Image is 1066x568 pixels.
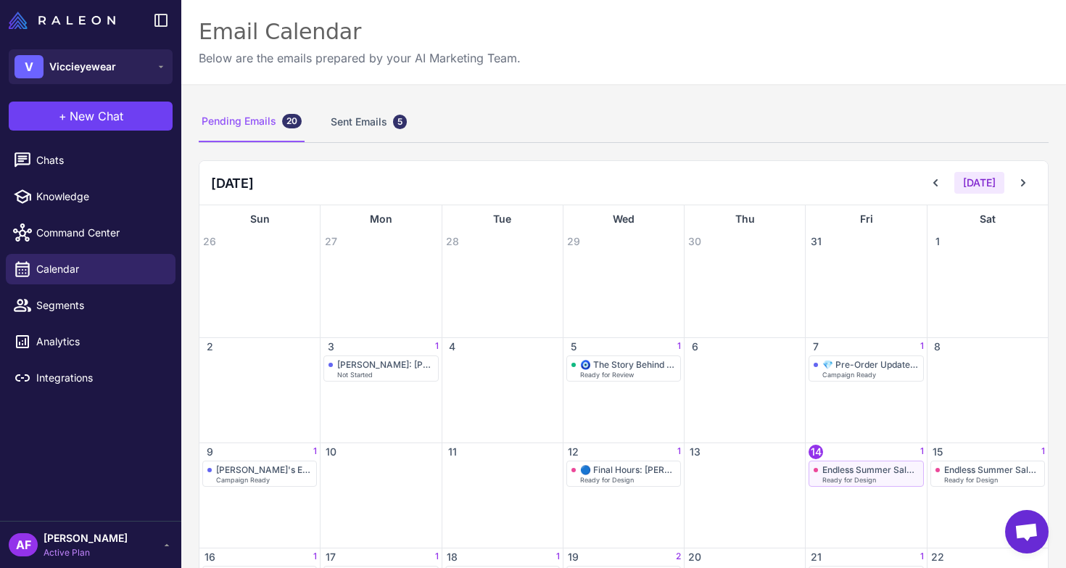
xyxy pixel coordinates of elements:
div: Sent Emails [328,102,410,142]
span: 13 [687,445,702,459]
span: Ready for Design [580,477,634,483]
a: Analytics [6,326,175,357]
span: 31 [809,234,823,249]
div: Endless Summer Sale Launch [822,464,918,475]
span: 12 [566,445,581,459]
span: 6 [687,339,702,354]
span: 17 [323,550,338,564]
span: 1 [435,550,439,564]
span: Campaign Ready [216,477,270,483]
span: 1 [313,550,317,564]
a: Chats [6,145,175,176]
span: 22 [930,550,945,564]
span: 2 [676,550,681,564]
span: 1 [435,339,439,354]
span: Ready for Review [580,371,634,378]
span: 27 [323,234,338,249]
div: Tue [442,205,563,233]
span: Ready for Design [944,477,998,483]
div: [PERSON_NAME]: [PERSON_NAME] Pre-order Announcement [337,359,433,370]
span: Chats [36,152,164,168]
span: 14 [809,445,823,459]
div: V [15,55,44,78]
span: Active Plan [44,546,128,559]
img: Raleon Logo [9,12,115,29]
span: + [59,107,67,125]
div: AF [9,533,38,556]
div: Sun [199,205,320,233]
button: +New Chat [9,102,173,131]
h2: [DATE] [211,173,254,193]
p: Below are the emails prepared by your AI Marketing Team. [199,49,521,67]
span: 26 [202,234,217,249]
span: 2 [202,339,217,354]
div: Fri [806,205,926,233]
span: [PERSON_NAME] [44,530,128,546]
span: 1 [920,550,924,564]
span: 20 [687,550,702,564]
span: 28 [445,234,460,249]
span: 19 [566,550,581,564]
span: 1 [677,445,681,459]
span: Viccieyewear [49,59,116,75]
span: Command Center [36,225,164,241]
span: 1 [930,234,945,249]
span: Segments [36,297,164,313]
div: 5 [393,115,407,129]
div: Mon [321,205,441,233]
span: 15 [930,445,945,459]
span: 1 [920,445,924,459]
span: 21 [809,550,823,564]
span: 9 [202,445,217,459]
div: Wed [563,205,684,233]
span: 1 [313,445,317,459]
span: New Chat [70,107,123,125]
span: Knowledge [36,189,164,205]
span: Ready for Design [822,477,876,483]
span: Calendar [36,261,164,277]
span: 1 [1041,445,1045,459]
button: VViccieyewear [9,49,173,84]
span: Not Started [337,371,373,378]
span: 10 [323,445,338,459]
button: [DATE] [954,172,1004,194]
a: Segments [6,290,175,321]
div: [PERSON_NAME]'s Edit: Summer Statement Frames [216,464,312,475]
span: 4 [445,339,460,354]
span: Analytics [36,334,164,350]
div: Thu [685,205,805,233]
span: 1 [677,339,681,354]
span: 1 [556,550,560,564]
div: 🔵 Final Hours: [PERSON_NAME] Pre-Orders [580,464,676,475]
div: 20 [282,114,302,128]
div: Sat [927,205,1048,233]
span: 8 [930,339,945,354]
span: 1 [920,339,924,354]
span: 7 [809,339,823,354]
div: Email Calendar [199,17,521,46]
span: 18 [445,550,460,564]
span: Campaign Ready [822,371,876,378]
span: Integrations [36,370,164,386]
a: Knowledge [6,181,175,212]
span: 30 [687,234,702,249]
span: 3 [323,339,338,354]
span: 5 [566,339,581,354]
span: 16 [202,550,217,564]
div: 🧿 The Story Behind [PERSON_NAME] [580,359,676,370]
a: Calendar [6,254,175,284]
span: 29 [566,234,581,249]
div: 💎 Pre-Order Update: [PERSON_NAME] Almost Gone [822,359,918,370]
div: Pending Emails [199,102,305,142]
div: Endless Summer Sale Reminder 1 [944,464,1040,475]
span: 11 [445,445,460,459]
a: Integrations [6,363,175,393]
a: Open chat [1005,510,1049,553]
a: Command Center [6,218,175,248]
